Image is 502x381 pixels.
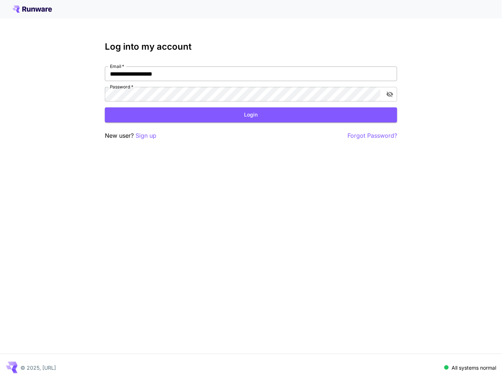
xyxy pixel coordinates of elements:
label: Password [110,84,133,90]
button: Sign up [136,131,156,140]
button: Login [105,107,397,122]
p: New user? [105,131,156,140]
label: Email [110,63,124,69]
h3: Log into my account [105,42,397,52]
p: All systems normal [452,364,496,372]
p: © 2025, [URL] [20,364,56,372]
button: Forgot Password? [347,131,397,140]
button: toggle password visibility [383,88,396,101]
